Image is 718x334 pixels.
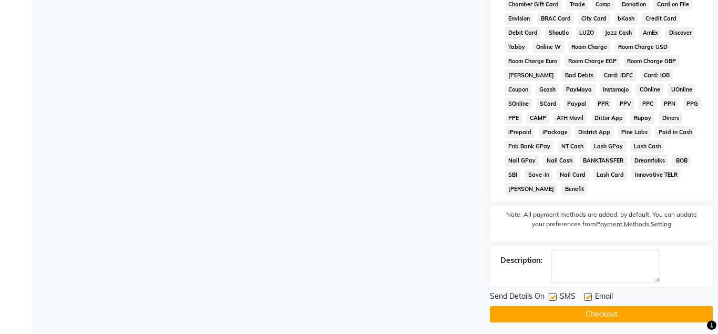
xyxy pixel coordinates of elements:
[568,41,611,53] span: Room Charge
[561,183,587,195] span: Benefit
[505,13,533,25] span: Envision
[500,210,702,233] label: Note: All payment methods are added, by default. You can update your preferences from
[641,69,673,82] span: Card: IOB
[615,41,671,53] span: Room Charge USD
[683,98,702,110] span: PPG
[655,126,695,138] span: Paid in Cash
[639,98,657,110] span: PPC
[505,183,557,195] span: [PERSON_NAME]
[505,112,522,124] span: PPE
[631,155,669,167] span: Dreamfolks
[543,155,576,167] span: Nail Cash
[668,84,695,96] span: UOnline
[525,169,552,181] span: Save-In
[545,27,572,39] span: Shoutlo
[537,13,574,25] span: BRAC Card
[505,140,553,153] span: Pnb Bank GPay
[593,169,628,181] span: Lash Card
[595,291,613,304] span: Email
[560,291,576,304] span: SMS
[618,126,651,138] span: Pine Labs
[505,55,560,67] span: Room Charge Euro
[505,69,557,82] span: [PERSON_NAME]
[558,140,587,153] span: NT Cash
[500,255,542,266] div: Description:
[661,98,679,110] span: PPN
[563,84,596,96] span: PayMaya
[575,126,614,138] span: District App
[539,126,571,138] span: iPackage
[591,112,627,124] span: Dittor App
[642,13,680,25] span: Credit Card
[536,84,559,96] span: Gcash
[580,155,627,167] span: BANKTANSFER
[505,41,528,53] span: Tabby
[564,98,590,110] span: Paypal
[631,140,665,153] span: Lash Cash
[600,84,632,96] span: Instamojo
[601,69,637,82] span: Card: IDFC
[636,84,663,96] span: COnline
[553,112,587,124] span: ATH Movil
[505,27,541,39] span: Debit Card
[665,27,695,39] span: Discover
[602,27,635,39] span: Jazz Cash
[490,306,713,322] button: Checkout
[591,140,627,153] span: Lash GPay
[659,112,682,124] span: Diners
[616,98,634,110] span: PPV
[672,155,691,167] span: BOB
[505,84,531,96] span: Coupon
[532,41,564,53] span: Online W
[596,219,671,229] label: Payment Methods Setting
[490,291,545,304] span: Send Details On
[614,13,638,25] span: bKash
[505,155,539,167] span: Nail GPay
[561,69,597,82] span: Bad Debts
[594,98,612,110] span: PPR
[505,126,535,138] span: iPrepaid
[576,27,598,39] span: LUZO
[578,13,610,25] span: City Card
[631,169,681,181] span: Innovative TELR
[557,169,589,181] span: Nail Card
[565,55,620,67] span: Room Charge EGP
[624,55,680,67] span: Room Charge GBP
[536,98,560,110] span: SCard
[505,98,532,110] span: SOnline
[505,169,520,181] span: SBI
[639,27,661,39] span: AmEx
[630,112,654,124] span: Rupay
[526,112,549,124] span: CAMP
